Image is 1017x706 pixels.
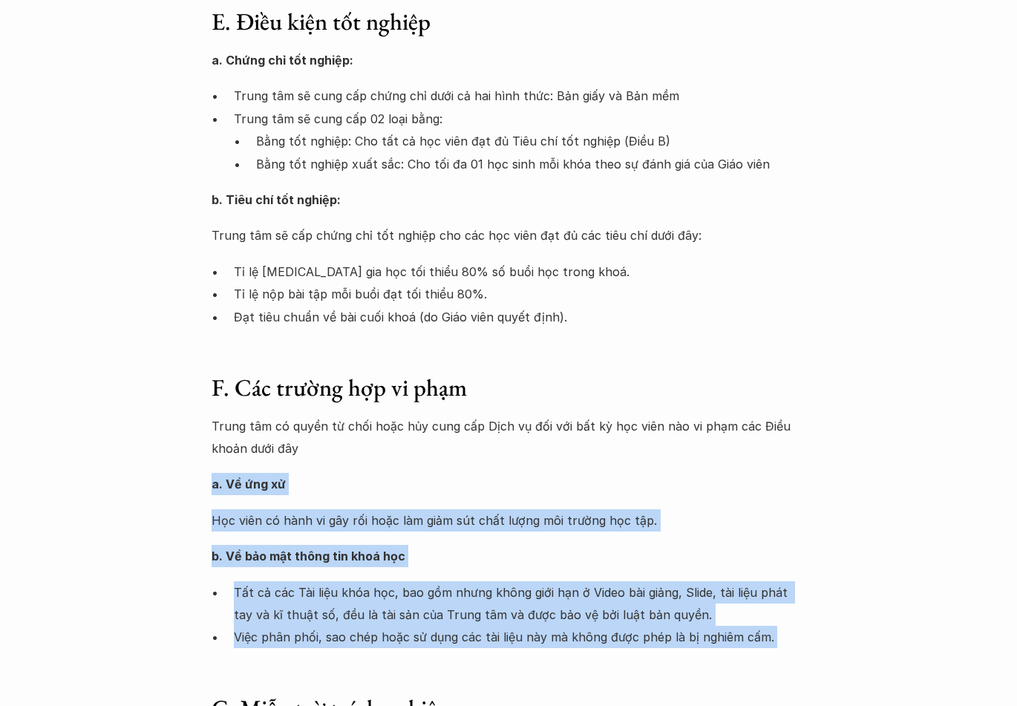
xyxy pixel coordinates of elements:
p: Bằng tốt nghiệp xuất sắc: Cho tối đa 01 học sinh mỗi khóa theo sự đánh giá của Giáo viên [256,153,805,175]
p: Học viên có hành vi gây rối hoặc làm giảm sút chất lượng môi trường học tập. [212,509,805,532]
p: Trung tâm có quyền từ chối hoặc hủy cung cấp Dịch vụ đối với bất kỳ học viên nào vi phạm các Điều... [212,415,805,460]
h3: E. Điều kiện tốt nghiệp [212,7,805,38]
strong: a. Về ứng xử [212,477,286,491]
p: Tỉ lệ [MEDICAL_DATA] gia học tối thiểu 80% số buổi học trong khoá. [234,261,805,283]
p: Bằng tốt nghiệp: Cho tất cả học viên đạt đủ Tiêu chí tốt nghiệp (Điều B) [256,130,805,152]
strong: b. Về bảo mật thông tin khoá học [212,549,405,563]
p: Trung tâm sẽ cấp chứng chỉ tốt nghiệp cho các học viên đạt đủ các tiêu chí dưới đây: [212,224,805,246]
p: Trung tâm sẽ cung cấp 02 loại bằng: [234,108,805,130]
p: Đạt tiêu chuẩn về bài cuối khoá (do Giáo viên quyết định). [234,306,805,328]
p: Tất cả các Tài liệu khóa học, bao gồm nhưng không giới hạn ở Video bài giảng, Slide, tài liệu phá... [234,581,805,627]
p: Tỉ lệ nộp bài tập mỗi buổi đạt tối thiểu 80%. [234,283,805,305]
p: Trung tâm sẽ cung cấp chứng chỉ dưới cả hai hình thức: Bản giấy và Bản mềm [234,85,805,107]
h3: F. Các trường hợp vi phạm [212,373,805,404]
strong: b. Tiêu chí tốt nghiệp: [212,192,341,207]
strong: a. Chứng chỉ tốt nghiệp: [212,53,353,68]
p: Việc phân phối, sao chép hoặc sử dụng các tài liệu này mà không được phép là bị nghiêm cấm. [234,626,805,648]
